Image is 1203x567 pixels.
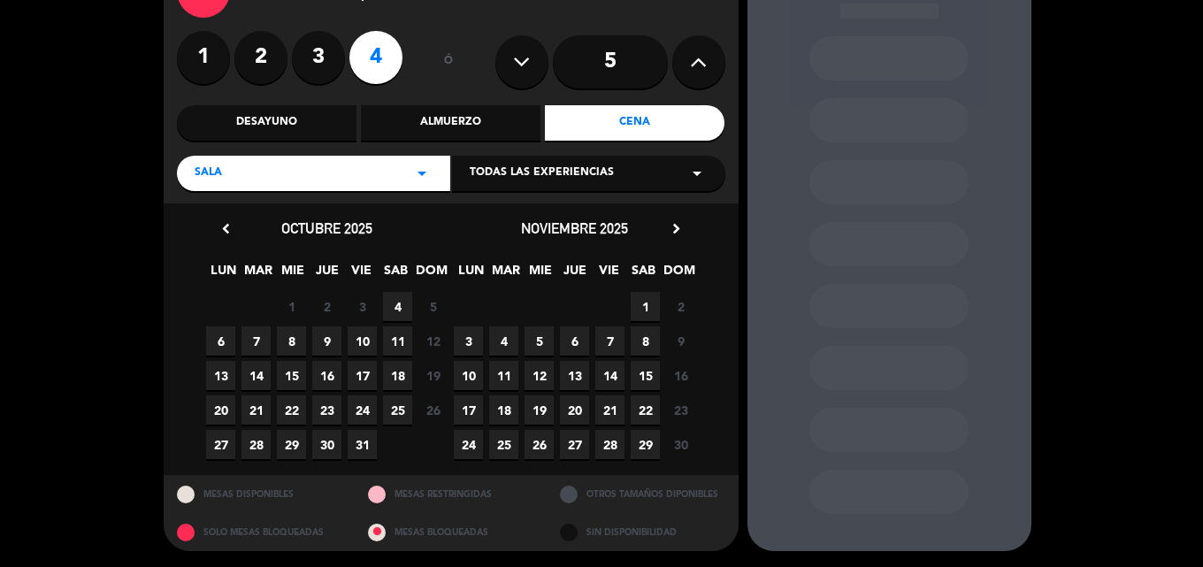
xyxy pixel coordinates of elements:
[525,361,554,390] span: 12
[489,395,518,425] span: 18
[418,326,448,356] span: 12
[594,260,624,289] span: VIE
[312,430,341,459] span: 30
[383,361,412,390] span: 18
[489,326,518,356] span: 4
[278,260,307,289] span: MIE
[525,430,554,459] span: 26
[411,163,433,184] i: arrow_drop_down
[521,219,628,237] span: noviembre 2025
[206,326,235,356] span: 6
[663,260,693,289] span: DOM
[348,361,377,390] span: 17
[164,475,356,513] div: MESAS DISPONIBLES
[383,395,412,425] span: 25
[418,361,448,390] span: 19
[525,326,554,356] span: 5
[312,326,341,356] span: 9
[277,292,306,321] span: 1
[631,326,660,356] span: 8
[206,430,235,459] span: 27
[206,395,235,425] span: 20
[595,395,624,425] span: 21
[277,430,306,459] span: 29
[667,219,686,238] i: chevron_right
[470,165,614,182] span: Todas las experiencias
[489,430,518,459] span: 25
[631,292,660,321] span: 1
[312,395,341,425] span: 23
[418,395,448,425] span: 26
[560,430,589,459] span: 27
[381,260,410,289] span: SAB
[243,260,272,289] span: MAR
[241,395,271,425] span: 21
[418,292,448,321] span: 5
[209,260,238,289] span: LUN
[312,292,341,321] span: 2
[666,430,695,459] span: 30
[348,292,377,321] span: 3
[525,395,554,425] span: 19
[547,513,739,551] div: SIN DISPONIBILIDAD
[348,395,377,425] span: 24
[177,105,356,141] div: Desayuno
[277,361,306,390] span: 15
[355,475,547,513] div: MESAS RESTRINGIDAS
[361,105,540,141] div: Almuerzo
[454,326,483,356] span: 3
[206,361,235,390] span: 13
[416,260,445,289] span: DOM
[241,326,271,356] span: 7
[347,260,376,289] span: VIE
[348,326,377,356] span: 10
[489,361,518,390] span: 11
[420,31,478,93] div: ó
[454,430,483,459] span: 24
[177,31,230,84] label: 1
[547,475,739,513] div: OTROS TAMAÑOS DIPONIBLES
[525,260,555,289] span: MIE
[560,326,589,356] span: 6
[454,361,483,390] span: 10
[545,105,724,141] div: Cena
[292,31,345,84] label: 3
[560,361,589,390] span: 13
[234,31,287,84] label: 2
[595,326,624,356] span: 7
[281,219,372,237] span: octubre 2025
[241,361,271,390] span: 14
[560,260,589,289] span: JUE
[349,31,402,84] label: 4
[383,292,412,321] span: 4
[355,513,547,551] div: MESAS BLOQUEADAS
[595,430,624,459] span: 28
[454,395,483,425] span: 17
[631,395,660,425] span: 22
[629,260,658,289] span: SAB
[348,430,377,459] span: 31
[383,326,412,356] span: 11
[312,361,341,390] span: 16
[560,395,589,425] span: 20
[666,395,695,425] span: 23
[666,292,695,321] span: 2
[666,361,695,390] span: 16
[277,395,306,425] span: 22
[491,260,520,289] span: MAR
[686,163,708,184] i: arrow_drop_down
[631,430,660,459] span: 29
[241,430,271,459] span: 28
[595,361,624,390] span: 14
[277,326,306,356] span: 8
[456,260,486,289] span: LUN
[195,165,222,182] span: SALA
[666,326,695,356] span: 9
[631,361,660,390] span: 15
[164,513,356,551] div: SOLO MESAS BLOQUEADAS
[312,260,341,289] span: JUE
[217,219,235,238] i: chevron_left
